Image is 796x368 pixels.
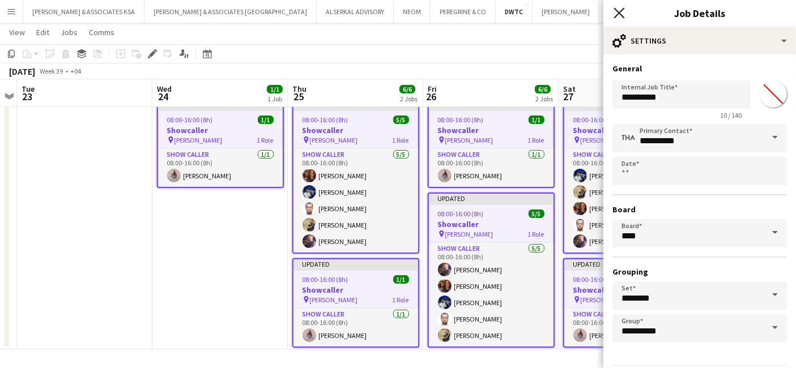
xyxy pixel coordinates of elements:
span: 10 / 140 [711,111,751,119]
span: 1 Role [257,136,274,144]
app-card-role: Show Caller5/508:00-16:00 (8h)[PERSON_NAME][PERSON_NAME][PERSON_NAME][PERSON_NAME][PERSON_NAME] [293,148,418,253]
div: Settings [603,27,796,54]
span: Sat [563,84,576,94]
div: +04 [70,67,81,75]
app-card-role: Show Caller5/508:00-16:00 (8h)[PERSON_NAME][PERSON_NAME][PERSON_NAME][PERSON_NAME][PERSON_NAME] [429,242,554,346]
app-card-role: Show Caller1/108:00-16:00 (8h)[PERSON_NAME] [429,148,554,187]
h3: Showcaller [564,125,689,135]
h3: Grouping [612,267,787,277]
div: 2 Jobs [400,95,418,103]
button: [PERSON_NAME] [533,1,599,23]
span: 6/6 [399,85,415,93]
span: 6/6 [535,85,551,93]
button: NEOM [394,1,431,23]
span: 08:00-16:00 (8h) [438,115,484,124]
span: 08:00-16:00 (8h) [573,275,619,284]
span: 1 Role [393,296,409,304]
span: 1/1 [267,85,283,93]
div: Updated [293,259,418,268]
span: [PERSON_NAME] [310,136,358,144]
span: 1 Role [528,230,544,238]
span: 26 [426,90,437,103]
a: View [5,25,29,40]
h3: Showcaller [293,285,418,295]
span: [PERSON_NAME] [174,136,223,144]
span: 1 Role [528,136,544,144]
h3: Showcaller [158,125,283,135]
app-job-card: Updated08:00-16:00 (8h)1/1Showcaller [PERSON_NAME]1 RoleShow Caller1/108:00-16:00 (8h)[PERSON_NAME] [563,258,690,348]
span: 5/5 [393,115,409,124]
span: 25 [291,90,307,103]
app-card-role: Show Caller1/108:00-16:00 (8h)[PERSON_NAME] [564,308,689,346]
span: Week 39 [37,67,66,75]
h3: Showcaller [564,285,689,295]
button: PEREGRINE & CO [431,1,496,23]
span: 5/5 [529,209,544,218]
span: 24 [155,90,172,103]
span: 08:00-16:00 (8h) [573,115,619,124]
span: 23 [20,90,35,103]
span: 27 [561,90,576,103]
span: [PERSON_NAME] [581,136,629,144]
h3: General [612,63,787,74]
a: Jobs [56,25,82,40]
h3: Showcaller [429,125,554,135]
span: Wed [157,84,172,94]
a: Comms [84,25,119,40]
div: [DATE] [9,66,35,77]
app-job-card: Updated08:00-16:00 (8h)5/5Showcaller [PERSON_NAME]1 RoleShow Caller5/508:00-16:00 (8h)[PERSON_NAM... [563,99,690,254]
app-job-card: Updated08:00-16:00 (8h)1/1Showcaller [PERSON_NAME]1 RoleShow Caller1/108:00-16:00 (8h)[PERSON_NAME] [428,99,555,188]
app-card-role: Show Caller1/108:00-16:00 (8h)[PERSON_NAME] [293,308,418,346]
span: 1 Role [393,136,409,144]
span: Comms [89,27,114,37]
span: Jobs [61,27,78,37]
span: Edit [36,27,49,37]
span: [PERSON_NAME] [581,296,629,304]
h3: Showcaller [293,125,418,135]
span: 08:00-16:00 (8h) [167,115,213,124]
h3: Job Details [603,6,796,20]
span: Fri [428,84,437,94]
span: [PERSON_NAME] [445,230,493,238]
div: Updated [564,259,689,268]
div: 1 Job [267,95,282,103]
app-job-card: Updated08:00-16:00 (8h)1/1Showcaller [PERSON_NAME]1 RoleShow Caller1/108:00-16:00 (8h)[PERSON_NAME] [157,99,284,188]
button: Black Orange [599,1,658,23]
span: 1/1 [258,115,274,124]
span: 1/1 [393,275,409,284]
div: 2 Jobs [535,95,553,103]
button: [PERSON_NAME] & ASSOCIATES [GEOGRAPHIC_DATA] [144,1,317,23]
app-job-card: Updated08:00-16:00 (8h)5/5Showcaller [PERSON_NAME]1 RoleShow Caller5/508:00-16:00 (8h)[PERSON_NAM... [292,99,419,254]
h3: Board [612,204,787,215]
button: [PERSON_NAME] & ASSOCIATES KSA [23,1,144,23]
h3: Showcaller [429,219,554,229]
span: Tue [22,84,35,94]
a: Edit [32,25,54,40]
span: Thu [292,84,307,94]
app-job-card: Updated08:00-16:00 (8h)1/1Showcaller [PERSON_NAME]1 RoleShow Caller1/108:00-16:00 (8h)[PERSON_NAME] [292,258,419,348]
app-card-role: Show Caller5/508:00-16:00 (8h)[PERSON_NAME][PERSON_NAME][PERSON_NAME][PERSON_NAME][PERSON_NAME] [564,148,689,253]
span: [PERSON_NAME] [445,136,493,144]
app-job-card: Updated08:00-16:00 (8h)5/5Showcaller [PERSON_NAME]1 RoleShow Caller5/508:00-16:00 (8h)[PERSON_NAM... [428,192,555,348]
span: View [9,27,25,37]
span: 08:00-16:00 (8h) [303,275,348,284]
span: 08:00-16:00 (8h) [303,115,348,124]
span: 08:00-16:00 (8h) [438,209,484,218]
span: 1/1 [529,115,544,124]
div: Updated [429,194,554,203]
app-card-role: Show Caller1/108:00-16:00 (8h)[PERSON_NAME] [158,148,283,187]
span: [PERSON_NAME] [310,296,358,304]
button: ALSERKAL ADVISORY [317,1,394,23]
button: DWTC [496,1,533,23]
